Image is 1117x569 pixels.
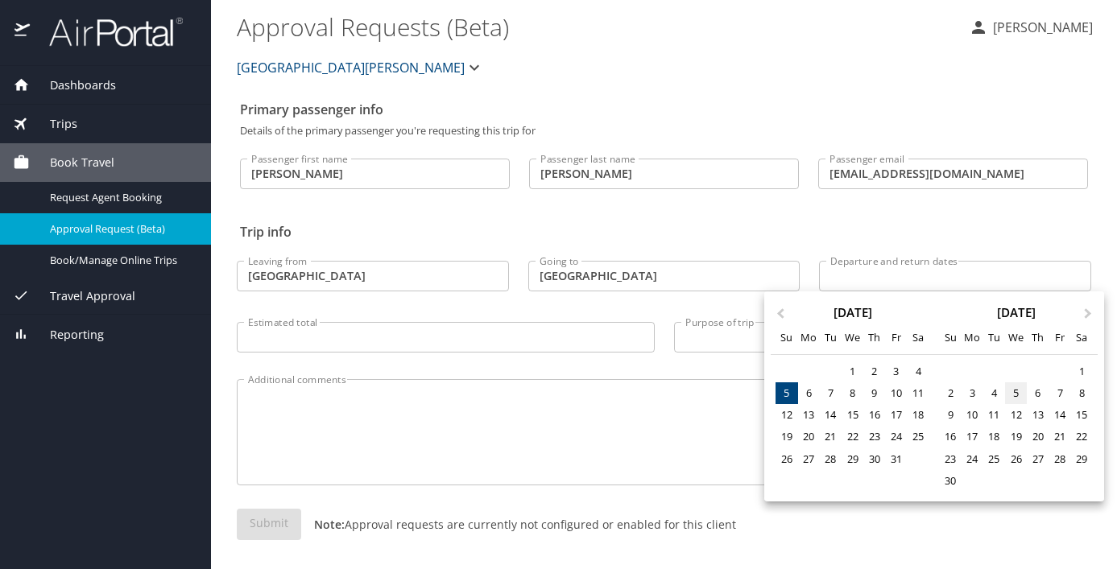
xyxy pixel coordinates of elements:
div: Choose Saturday, October 25th, 2025 [908,426,929,447]
div: Su [939,327,961,348]
div: Choose Monday, October 6th, 2025 [798,382,820,404]
div: Fr [885,327,907,348]
div: Choose Tuesday, October 14th, 2025 [820,404,842,426]
div: Mo [798,327,820,348]
div: Choose Saturday, November 1st, 2025 [1071,361,1093,382]
div: We [842,327,863,348]
div: Choose Monday, October 13th, 2025 [798,404,820,426]
div: Choose Saturday, November 29th, 2025 [1071,448,1093,470]
div: Choose Tuesday, November 11th, 2025 [983,404,1005,426]
div: Choose Thursday, November 20th, 2025 [1027,426,1049,447]
div: month 2025-11 [939,361,1092,492]
div: Choose Monday, October 20th, 2025 [798,426,820,447]
div: Choose Tuesday, October 28th, 2025 [820,448,842,470]
div: Choose Wednesday, October 1st, 2025 [842,361,863,382]
div: Choose Wednesday, October 22nd, 2025 [842,426,863,447]
div: Choose Saturday, November 22nd, 2025 [1071,426,1093,447]
div: Choose Monday, November 10th, 2025 [962,404,983,426]
div: Choose Wednesday, November 12th, 2025 [1005,404,1027,426]
div: Choose Monday, November 24th, 2025 [962,448,983,470]
div: Choose Friday, October 17th, 2025 [885,404,907,426]
div: Sa [1071,327,1093,348]
div: Choose Wednesday, November 26th, 2025 [1005,448,1027,470]
div: Choose Tuesday, November 25th, 2025 [983,448,1005,470]
div: Choose Wednesday, November 19th, 2025 [1005,426,1027,447]
div: Choose Thursday, November 27th, 2025 [1027,448,1049,470]
div: Sa [908,327,929,348]
div: Choose Sunday, October 12th, 2025 [776,404,797,426]
div: Tu [983,327,1005,348]
div: Th [1027,327,1049,348]
div: Choose Tuesday, November 18th, 2025 [983,426,1005,447]
div: Choose Thursday, October 23rd, 2025 [863,426,885,447]
div: Choose Sunday, October 5th, 2025 [776,382,797,404]
div: Choose Wednesday, October 15th, 2025 [842,404,863,426]
div: Choose Sunday, October 26th, 2025 [776,448,797,470]
div: Choose Saturday, November 15th, 2025 [1071,404,1093,426]
div: Choose Wednesday, October 29th, 2025 [842,448,863,470]
div: Choose Sunday, November 16th, 2025 [939,426,961,447]
div: Choose Tuesday, October 7th, 2025 [820,382,842,404]
div: Choose Saturday, October 11th, 2025 [908,382,929,404]
div: Th [863,327,885,348]
div: [DATE] [771,307,934,319]
div: Choose Wednesday, November 5th, 2025 [1005,382,1027,404]
div: Choose Monday, October 27th, 2025 [798,448,820,470]
div: Choose Saturday, October 4th, 2025 [908,361,929,382]
div: Choose Sunday, November 2nd, 2025 [939,382,961,404]
div: Choose Friday, October 10th, 2025 [885,382,907,404]
div: Choose Monday, November 17th, 2025 [962,426,983,447]
div: [DATE] [934,307,1098,319]
div: Su [776,327,797,348]
div: Choose Friday, October 3rd, 2025 [885,361,907,382]
div: Choose Sunday, November 30th, 2025 [939,470,961,492]
div: Choose Thursday, October 16th, 2025 [863,404,885,426]
div: Choose Friday, October 31st, 2025 [885,448,907,470]
div: Choose Saturday, November 8th, 2025 [1071,382,1093,404]
div: Choose Sunday, October 19th, 2025 [776,426,797,447]
div: Choose Friday, November 14th, 2025 [1049,404,1070,426]
div: Choose Thursday, October 2nd, 2025 [863,361,885,382]
div: Choose Thursday, October 30th, 2025 [863,448,885,470]
div: Choose Friday, November 28th, 2025 [1049,448,1070,470]
div: Choose Friday, October 24th, 2025 [885,426,907,447]
div: Mo [962,327,983,348]
div: Choose Friday, November 7th, 2025 [1049,382,1070,404]
div: Choose Thursday, October 9th, 2025 [863,382,885,404]
div: month 2025-10 [776,361,929,480]
div: Choose Friday, November 21st, 2025 [1049,426,1070,447]
div: Choose Sunday, November 23rd, 2025 [939,448,961,470]
div: Choose Sunday, November 9th, 2025 [939,404,961,426]
div: We [1005,327,1027,348]
div: Choose Thursday, November 13th, 2025 [1027,404,1049,426]
button: Next Month [1077,293,1103,319]
div: Fr [1049,327,1070,348]
div: Choose Tuesday, November 4th, 2025 [983,382,1005,404]
div: Tu [820,327,842,348]
div: Choose Saturday, October 18th, 2025 [908,404,929,426]
div: Choose Tuesday, October 21st, 2025 [820,426,842,447]
div: Choose Monday, November 3rd, 2025 [962,382,983,404]
div: Choose Wednesday, October 8th, 2025 [842,382,863,404]
button: Previous Month [766,293,792,319]
div: Choose Thursday, November 6th, 2025 [1027,382,1049,404]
